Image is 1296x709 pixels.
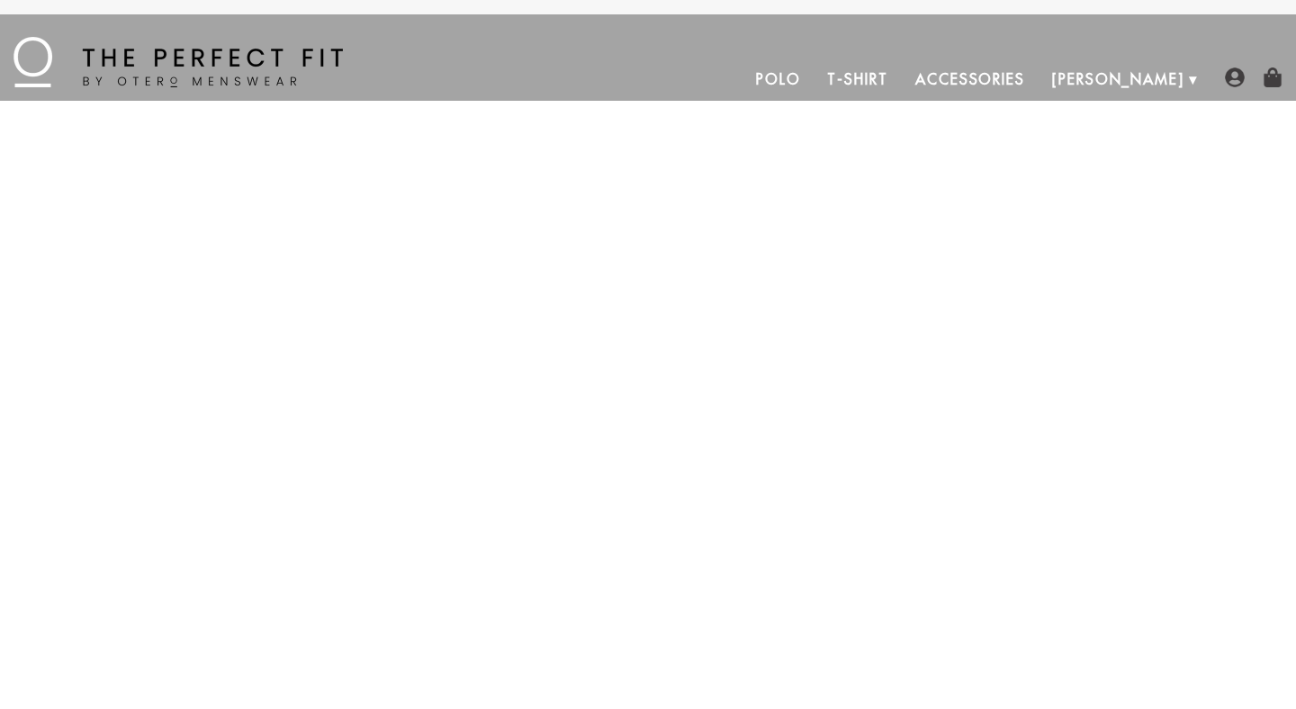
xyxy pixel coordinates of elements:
[902,58,1039,101] a: Accessories
[1225,67,1245,87] img: user-account-icon.png
[814,58,901,101] a: T-Shirt
[1039,58,1198,101] a: [PERSON_NAME]
[13,37,343,87] img: The Perfect Fit - by Otero Menswear - Logo
[742,58,814,101] a: Polo
[1263,67,1282,87] img: shopping-bag-icon.png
